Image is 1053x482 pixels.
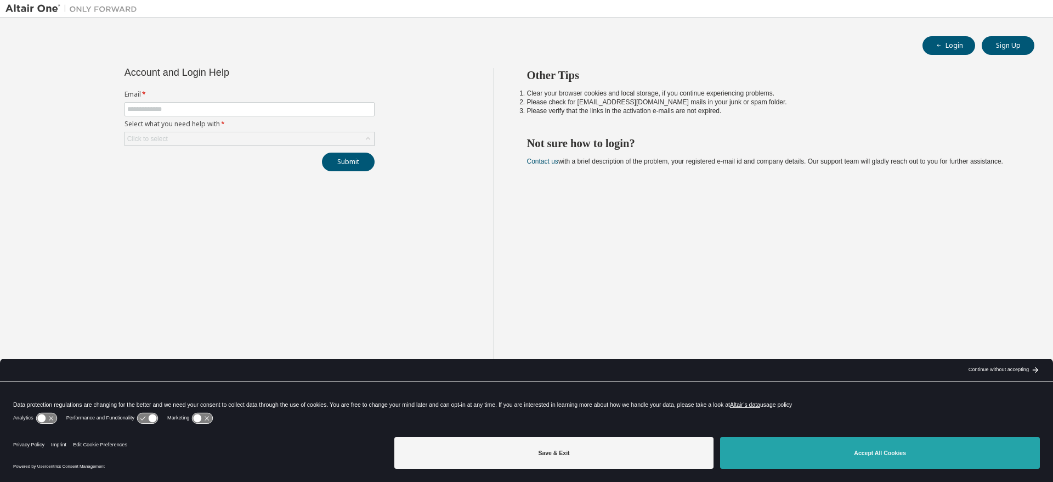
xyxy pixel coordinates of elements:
[124,90,375,99] label: Email
[527,68,1015,82] h2: Other Tips
[127,134,168,143] div: Click to select
[125,132,374,145] div: Click to select
[124,68,325,77] div: Account and Login Help
[124,120,375,128] label: Select what you need help with
[527,89,1015,98] li: Clear your browser cookies and local storage, if you continue experiencing problems.
[527,136,1015,150] h2: Not sure how to login?
[527,158,558,165] a: Contact us
[527,98,1015,107] li: Please check for [EMAIL_ADDRESS][DOMAIN_NAME] mails in your junk or spam folder.
[527,158,1003,165] span: with a brief description of the problem, your registered e-mail id and company details. Our suppo...
[922,36,975,55] button: Login
[982,36,1034,55] button: Sign Up
[527,107,1015,115] li: Please verify that the links in the activation e-mails are not expired.
[322,153,375,171] button: Submit
[5,3,143,14] img: Altair One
